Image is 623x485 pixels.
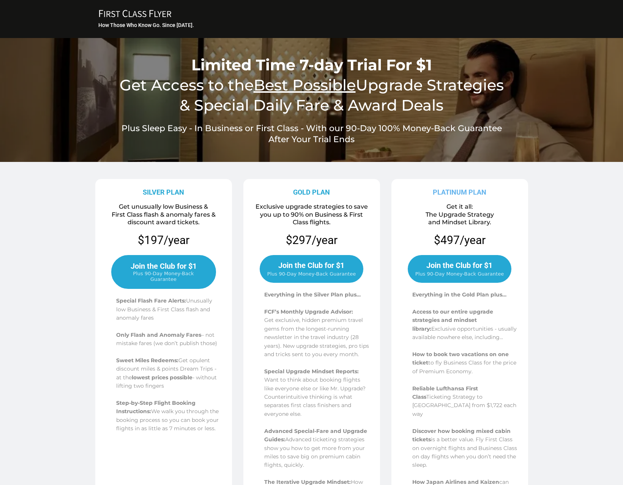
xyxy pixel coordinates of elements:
[412,436,517,468] span: is a better value. Fly First Class on overnight flights and Business Class on day flights when yo...
[264,317,369,358] span: Get exclusive, hidden premium travel gems from the longest-running newsletter in the travel indus...
[116,331,201,338] span: Only Flash and Anomaly Fares
[412,351,509,366] span: How to book two vacations on one ticket
[433,188,486,196] strong: PLATINUM PLAN
[254,76,356,94] u: Best Possible
[264,436,365,468] span: Advanced ticketing strategies show you how to get more from your miles to save big on premium cab...
[264,376,366,417] span: Want to think about booking flights like everyone else or like Mr. Upgrade?Counterintuitive think...
[264,428,367,443] span: Advanced Special-Fare and Upgrade Guides:
[426,261,492,270] span: Join the Club for $1
[116,357,178,364] span: Sweet Miles Redeems:
[116,357,216,381] span: Get opulent discount miles & points Dream Trips - at the
[120,271,208,282] span: Plus 90-Day Money-Back Guarantee
[412,308,493,332] span: Access to our entire upgrade strategies and mindset library:
[293,188,330,196] strong: GOLD PLAN
[119,203,208,210] span: Get unusually low Business &
[412,325,517,341] span: Exclusive opportunities - usually available nowhere else, including...
[426,211,494,218] span: The Upgrade Strategy
[267,271,356,277] span: Plus 90-Day Money-Back Guarantee
[264,291,361,298] span: Everything in the Silver Plan plus…
[256,203,368,226] span: Exclusive upgrade strategies to save you up to 90% on Business & First Class flights.
[286,233,338,247] p: $297/year
[111,255,216,289] a: Join the Club for $1 Plus 90-Day Money-Back Guarantee
[98,22,526,29] h3: How Those Who Know Go. Since [DATE].
[412,428,511,443] span: Discover how booking mixed cabin tickets
[98,233,229,247] p: $197/year
[120,76,504,94] span: Get Access to the Upgrade Strategies
[116,297,212,321] span: Unusually low Business & First Class flash and anomaly fares
[260,255,363,283] a: Join the Club for $1 Plus 90-Day Money-Back Guarantee
[268,134,355,144] span: After Your Trial Ends
[412,291,506,298] span: Everything in the Gold Plan plus…
[180,96,443,114] span: & Special Daily Fare & Award Deals
[415,271,504,277] span: Plus 90-Day Money-Back Guarantee
[112,211,216,226] span: First Class flash & anomaly fares & discount award tickets.
[116,399,196,415] span: Step-by-Step Flight Booking Instructions:
[116,408,219,432] span: We walk you through the booking process so you can book your flights in as little as 7 minutes or...
[132,374,192,381] span: lowest prices possible
[412,393,516,417] span: Ticketing Strategy to [GEOGRAPHIC_DATA] from $1,722 each way
[446,203,473,210] span: Get it all:
[264,308,353,315] span: FCF’s Monthly Upgrade Advisor:
[412,385,478,400] span: Reliable Lufthansa First Class
[191,55,432,74] span: Limited Time 7-day Trial For $1
[131,262,197,271] span: Join the Club for $1
[412,359,516,374] span: to fly Business Class for the price of Premium Economy.
[434,233,486,247] p: $497/year
[408,255,511,283] a: Join the Club for $1 Plus 90-Day Money-Back Guarantee
[116,297,186,304] span: Special Flash Fare Alerts:
[278,261,344,270] span: Join the Club for $1
[143,188,184,196] strong: SILVER PLAN
[121,123,502,133] span: Plus Sleep Easy - In Business or First Class - With our 90-Day 100% Money-Back Guarantee
[428,219,491,226] span: and Mindset Library.
[264,368,359,375] span: Special Upgrade Mindset Reports:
